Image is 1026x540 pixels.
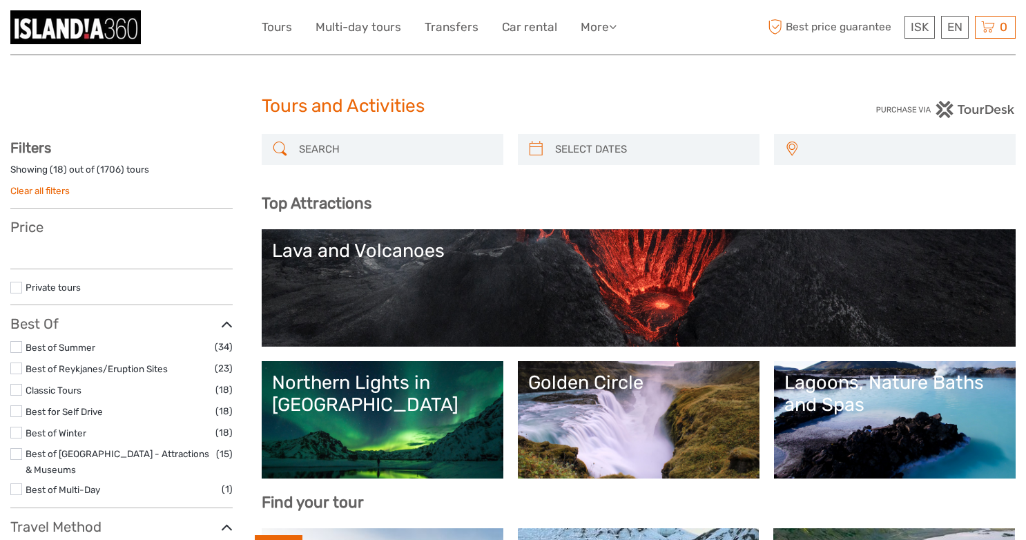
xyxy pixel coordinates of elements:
a: Tours [262,17,292,37]
a: Clear all filters [10,185,70,196]
a: Golden Circle [528,372,749,468]
a: Best for Self Drive [26,406,103,417]
h3: Travel Method [10,519,233,535]
div: Lagoons, Nature Baths and Spas [784,372,1005,416]
div: EN [941,16,969,39]
input: SELECT DATES [550,137,753,162]
a: Classic Tours [26,385,81,396]
img: 359-8a86c472-227a-44f5-9a1a-607d161e92e3_logo_small.jpg [10,10,141,44]
a: Car rental [502,17,557,37]
a: Best of Reykjanes/Eruption Sites [26,363,168,374]
h3: Best Of [10,316,233,332]
strong: Filters [10,139,51,156]
a: More [581,17,617,37]
a: Best of Multi-Day [26,484,100,495]
a: Multi-day tours [316,17,401,37]
span: (18) [215,425,233,441]
a: Lagoons, Nature Baths and Spas [784,372,1005,468]
a: Best of [GEOGRAPHIC_DATA] - Attractions & Museums [26,448,209,475]
h3: Price [10,219,233,235]
a: Private tours [26,282,81,293]
input: SEARCH [293,137,496,162]
span: 0 [998,20,1009,34]
span: (23) [215,360,233,376]
span: ISK [911,20,929,34]
span: Best price guarantee [764,16,901,39]
a: Northern Lights in [GEOGRAPHIC_DATA] [272,372,493,468]
a: Best of Winter [26,427,86,438]
span: (34) [215,339,233,355]
b: Top Attractions [262,194,371,213]
a: Best of Summer [26,342,95,353]
a: Transfers [425,17,478,37]
span: (18) [215,403,233,419]
span: (1) [222,481,233,497]
label: 18 [53,163,64,176]
h1: Tours and Activities [262,95,764,117]
div: Showing ( ) out of ( ) tours [10,163,233,184]
div: Northern Lights in [GEOGRAPHIC_DATA] [272,372,493,416]
b: Find your tour [262,493,364,512]
span: (15) [216,446,233,462]
div: Golden Circle [528,372,749,394]
span: (18) [215,382,233,398]
img: PurchaseViaTourDesk.png [875,101,1016,118]
label: 1706 [100,163,121,176]
a: Lava and Volcanoes [272,240,1005,336]
div: Lava and Volcanoes [272,240,1005,262]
